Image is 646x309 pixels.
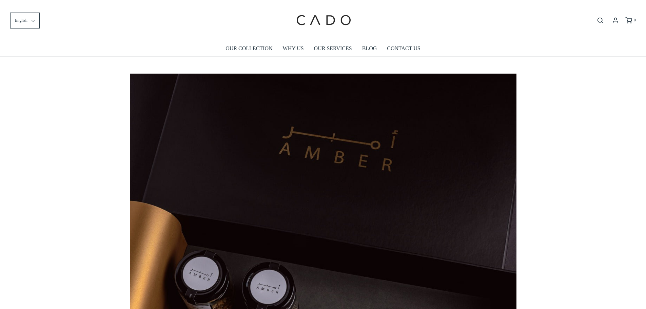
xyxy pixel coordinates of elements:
span: English [15,17,27,24]
a: 0 [625,17,636,24]
button: English [10,13,40,28]
a: OUR SERVICES [314,41,352,56]
button: Open search bar [594,17,606,24]
img: cadogifting [294,5,352,36]
a: WHY US [283,41,304,56]
a: BLOG [362,41,377,56]
span: 0 [634,18,636,22]
a: CONTACT US [387,41,420,56]
a: OUR COLLECTION [226,41,272,56]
